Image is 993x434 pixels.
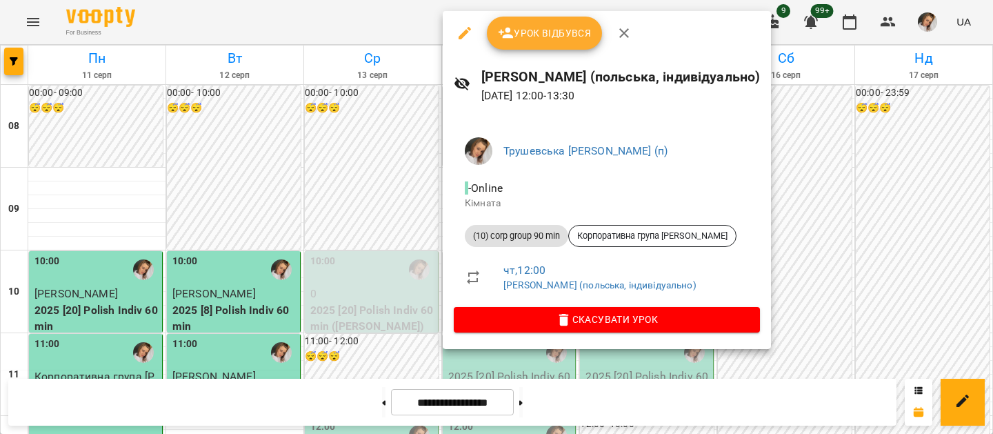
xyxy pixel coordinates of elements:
[465,230,568,242] span: (10) corp group 90 min
[498,25,592,41] span: Урок відбувся
[454,307,760,332] button: Скасувати Урок
[503,264,545,277] a: чт , 12:00
[487,17,603,50] button: Урок відбувся
[503,144,668,157] a: Трушевська [PERSON_NAME] (п)
[481,66,761,88] h6: [PERSON_NAME] (польська, індивідуально)
[465,197,749,210] p: Кімната
[481,88,761,104] p: [DATE] 12:00 - 13:30
[465,181,505,195] span: - Online
[465,137,492,165] img: ca64c4ce98033927e4211a22b84d869f.JPG
[465,311,749,328] span: Скасувати Урок
[568,225,736,247] div: Корпоративна група [PERSON_NAME]
[503,279,696,290] a: [PERSON_NAME] (польська, індивідуально)
[569,230,736,242] span: Корпоративна група [PERSON_NAME]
